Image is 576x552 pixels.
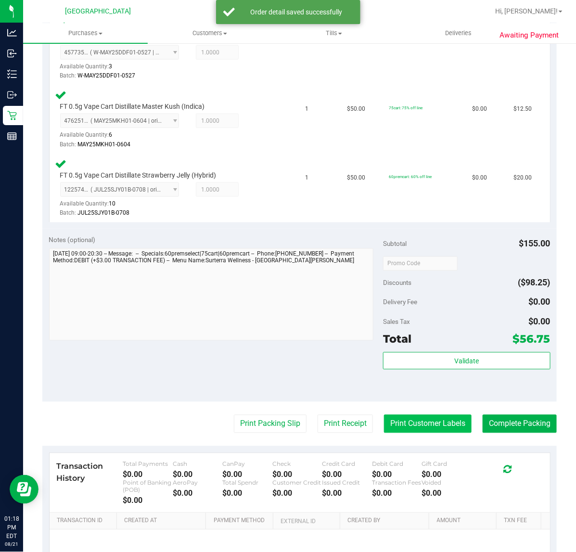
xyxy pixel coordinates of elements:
[422,479,472,487] div: Voided
[483,415,557,433] button: Complete Packing
[123,461,173,468] div: Total Payments
[514,104,532,114] span: $12.50
[223,479,273,487] div: Total Spendr
[383,318,410,326] span: Sales Tax
[272,29,396,38] span: Tills
[173,479,223,487] div: AeroPay
[322,489,372,498] div: $0.00
[173,489,223,498] div: $0.00
[23,29,148,38] span: Purchases
[383,352,550,370] button: Validate
[109,131,113,138] span: 6
[223,470,273,479] div: $0.00
[347,173,365,182] span: $50.00
[223,489,273,498] div: $0.00
[372,479,422,487] div: Transaction Fees
[306,104,309,114] span: 1
[240,7,353,17] div: Order detail saved successfully
[148,23,272,43] a: Customers
[397,23,521,43] a: Deliveries
[372,461,422,468] div: Debit Card
[318,415,373,433] button: Print Receipt
[322,479,372,487] div: Issued Credit
[78,209,130,216] span: JUL25SJY01B-0708
[60,102,205,111] span: FT 0.5g Vape Cart Distillate Master Kush (Indica)
[7,131,17,141] inline-svg: Reports
[173,470,223,479] div: $0.00
[7,90,17,100] inline-svg: Outbound
[384,415,472,433] button: Print Customer Labels
[519,239,550,249] span: $155.00
[60,171,217,180] span: FT 0.5g Vape Cart Distillate Strawberry Jelly (Hybrid)
[389,105,423,110] span: 75cart: 75% off line
[499,30,559,41] span: Awaiting Payment
[372,470,422,479] div: $0.00
[124,517,202,525] a: Created At
[60,60,185,78] div: Available Quantity:
[389,174,432,179] span: 60premcart: 60% off line
[383,240,407,248] span: Subtotal
[518,278,550,288] span: ($98.25)
[234,415,307,433] button: Print Packing Slip
[383,257,458,271] input: Promo Code
[454,358,479,365] span: Validate
[49,236,96,244] span: Notes (optional)
[472,104,487,114] span: $0.00
[4,514,19,540] p: 01:18 PM EDT
[432,29,485,38] span: Deliveries
[322,461,372,468] div: Credit Card
[272,23,397,43] a: Tills
[513,333,550,346] span: $56.75
[214,517,269,525] a: Payment Method
[60,72,77,79] span: Batch:
[322,470,372,479] div: $0.00
[173,461,223,468] div: Cash
[272,461,322,468] div: Check
[109,200,116,207] span: 10
[10,475,38,504] iframe: Resource center
[65,7,131,15] span: [GEOGRAPHIC_DATA]
[495,7,558,15] span: Hi, [PERSON_NAME]!
[7,49,17,58] inline-svg: Inbound
[78,141,131,148] span: MAY25MKH01-0604
[272,489,322,498] div: $0.00
[383,298,417,306] span: Delivery Fee
[504,517,537,525] a: Txn Fee
[422,461,472,468] div: Gift Card
[529,317,550,327] span: $0.00
[4,540,19,548] p: 08/21
[273,513,340,530] th: External ID
[60,197,185,216] div: Available Quantity:
[7,111,17,120] inline-svg: Retail
[272,479,322,487] div: Customer Credit
[347,517,425,525] a: Created By
[306,173,309,182] span: 1
[383,274,411,292] span: Discounts
[23,23,148,43] a: Purchases
[7,28,17,38] inline-svg: Analytics
[372,489,422,498] div: $0.00
[57,517,113,525] a: Transaction ID
[383,333,411,346] span: Total
[109,63,113,70] span: 3
[60,141,77,148] span: Batch:
[347,104,365,114] span: $50.00
[78,72,136,79] span: W-MAY25DDF01-0527
[123,470,173,479] div: $0.00
[422,470,472,479] div: $0.00
[123,479,173,494] div: Point of Banking (POB)
[529,297,550,307] span: $0.00
[60,128,185,147] div: Available Quantity:
[422,489,472,498] div: $0.00
[514,173,532,182] span: $20.00
[123,496,173,505] div: $0.00
[60,209,77,216] span: Batch:
[437,517,493,525] a: Amount
[472,173,487,182] span: $0.00
[223,461,273,468] div: CanPay
[272,470,322,479] div: $0.00
[7,69,17,79] inline-svg: Inventory
[148,29,272,38] span: Customers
